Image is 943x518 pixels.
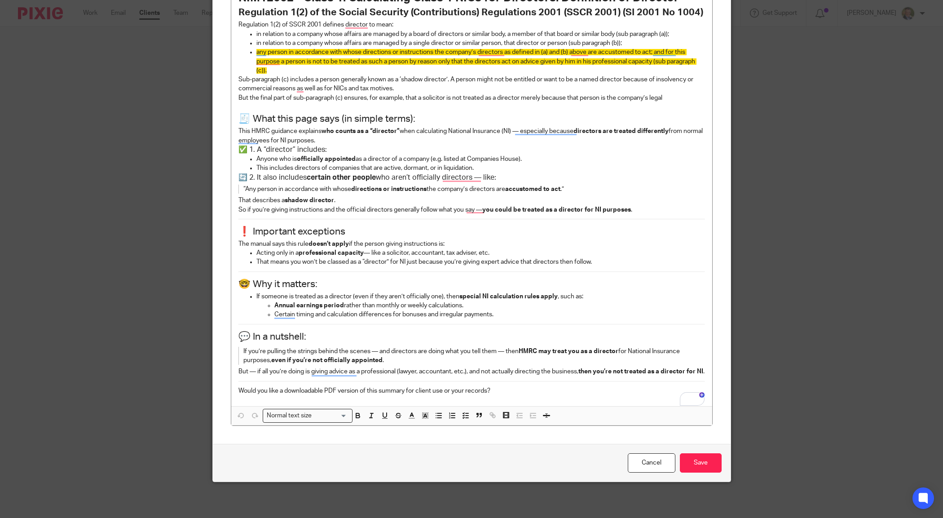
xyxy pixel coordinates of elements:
[307,174,376,181] strong: certain other people
[238,386,705,395] p: Would you like a downloadable PDF version of this summary for client use or your records?
[243,185,687,194] p: “Any person in accordance with whose the company’s directors are .”
[238,173,705,182] h3: 🔄 2. It also includes who aren’t officially directors — like:
[680,453,722,473] input: Save
[628,453,675,473] a: Cancel
[238,111,705,127] h2: 🧾 What this page says (in simple terms):
[271,357,383,363] strong: even if you’re not officially appointed
[256,248,705,257] p: Acting only in a — like a solicitor, accountant, tax adviser, etc.
[256,49,696,74] span: any person in accordance with whose directions or instructions the company’s directors as defined...
[238,239,705,248] p: The manual says this rule if the person giving instructions is:
[274,301,705,310] p: rather than monthly or weekly calculations.
[243,347,687,365] p: If you’re pulling the strings behind the scenes — and directors are doing what you tell them — th...
[238,367,705,376] p: But — if all you’re doing is giving advice as a professional (lawyer, accountant, etc.), and not ...
[299,250,364,256] strong: professional capacity
[256,39,705,48] p: in relation to a company whose affairs are managed by a single director or similar person, that d...
[285,197,334,204] strong: shadow director
[578,368,703,375] strong: then you’re not treated as a director for NI
[314,411,347,421] input: Search for option
[519,348,618,354] strong: HMRC may treat you as a director
[238,20,705,29] p: Regulation 1(2) of SSCR 2001 defines director to mean:
[263,409,353,423] div: Search for option
[238,205,705,214] p: So if you’re giving instructions and the official directors generally follow what you say — .
[351,186,427,192] strong: directions or instructions
[238,196,705,205] p: That describes a .
[482,207,631,213] strong: you could be treated as a director for NI purposes
[256,292,705,301] p: If someone is treated as a director (even if they aren’t officially one), then , such as:
[573,128,669,134] strong: directors are treated differently
[505,186,560,192] strong: accustomed to act
[308,241,349,247] strong: doesn’t apply
[256,164,705,173] p: This includes directors of companies that are active, dormant, or in liquidation.
[256,257,705,266] p: That means you won’t be classed as a “director” for NI just because you’re giving expert advice t...
[265,411,314,421] span: Normal text size
[238,93,705,102] p: But the final part of sub-paragraph (c) ensures, for example, that a solicitor is not treated as ...
[238,329,705,345] h2: 💬 In a nutshell:
[256,30,705,39] p: in relation to a company whose affairs are managed by a board of directors or similar body, a mem...
[238,8,703,17] strong: Regulation 1(2) of the Social Security (Contributions) Regulations 2001 (SSCR 2001) (SI 2001 No 1...
[238,224,705,239] h2: ❗ Important exceptions
[459,293,558,300] strong: special NI calculation rules apply
[274,310,705,319] p: Certain timing and calculation differences for bonuses and irregular payments.
[238,145,705,155] h3: ✅ 1. A “director” includes:
[274,302,344,309] strong: Annual earnings period
[297,156,356,162] strong: officially appointed
[238,277,705,292] h2: 🤓 Why it matters:
[238,75,705,93] p: Sub-paragraph (c) includes a person generally known as a ‘shadow director’. A person might not be...
[322,128,400,134] strong: who counts as a “director”
[238,127,705,145] p: This HMRC guidance explains when calculating National Insurance (NI) — especially because from no...
[256,155,705,164] p: Anyone who is as a director of a company (e.g. listed at Companies House).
